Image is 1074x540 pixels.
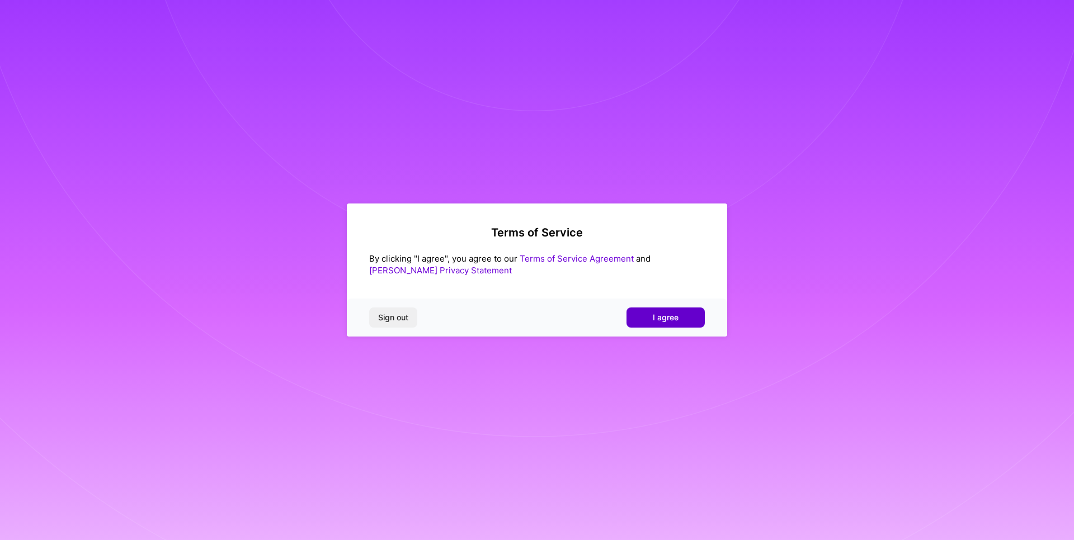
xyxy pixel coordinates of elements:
button: Sign out [369,307,417,328]
h2: Terms of Service [369,226,705,239]
a: [PERSON_NAME] Privacy Statement [369,265,512,276]
span: I agree [653,312,679,323]
span: Sign out [378,312,408,323]
button: I agree [626,307,705,328]
div: By clicking "I agree", you agree to our and [369,253,705,276]
a: Terms of Service Agreement [520,253,634,264]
